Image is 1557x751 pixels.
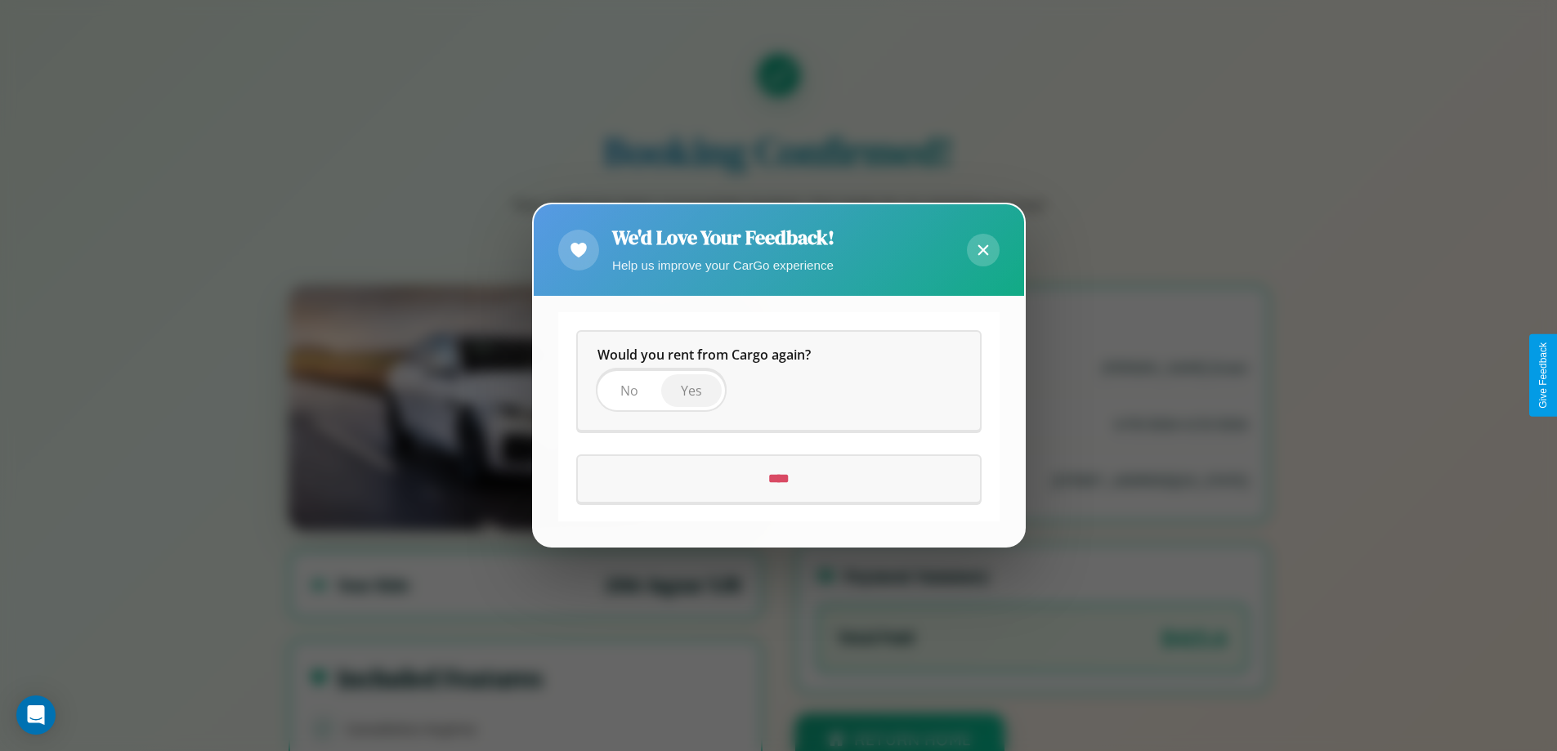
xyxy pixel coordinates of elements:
h2: We'd Love Your Feedback! [612,224,834,251]
div: Open Intercom Messenger [16,695,56,735]
div: Give Feedback [1537,342,1549,409]
span: No [620,382,638,400]
p: Help us improve your CarGo experience [612,254,834,276]
span: Would you rent from Cargo again? [597,346,811,364]
span: Yes [681,382,702,400]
